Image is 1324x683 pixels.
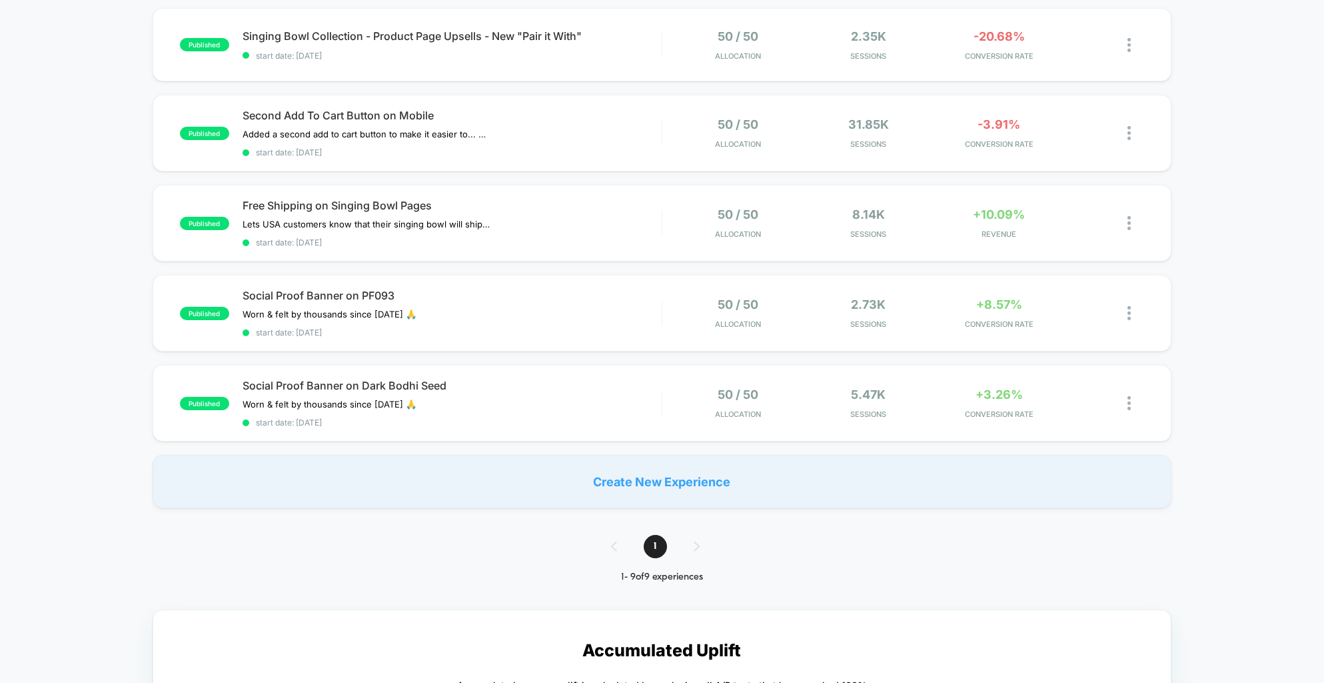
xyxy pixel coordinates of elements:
[243,399,416,410] span: Worn & felt by thousands since [DATE] 🙏
[937,139,1061,149] span: CONVERSION RATE
[180,217,229,230] span: published
[974,29,1025,43] span: -20.68%
[180,38,229,51] span: published
[243,327,662,337] span: start date: [DATE]
[806,51,930,61] span: Sessions
[243,219,490,229] span: Lets USA customers know that their singing﻿ bowl will ship free via 2-3 day mail
[180,397,229,410] span: published
[1127,396,1131,410] img: close
[937,410,1061,419] span: CONVERSION RATE
[851,388,886,402] span: 5.47k
[806,319,930,329] span: Sessions
[976,388,1023,402] span: +3.26%
[937,319,1061,329] span: CONVERSION RATE
[852,207,885,221] span: 8.14k
[978,117,1020,131] span: -3.91%
[937,229,1061,239] span: REVENUE
[644,535,667,558] span: 1
[1127,216,1131,230] img: close
[973,207,1025,221] span: +10.09%
[243,309,416,319] span: Worn & felt by thousands since [DATE] 🙏
[180,307,229,320] span: published
[1127,126,1131,140] img: close
[715,51,761,61] span: Allocation
[848,117,889,131] span: 31.85k
[243,147,662,157] span: start date: [DATE]
[718,207,758,221] span: 50 / 50
[243,237,662,247] span: start date: [DATE]
[718,388,758,402] span: 50 / 50
[243,289,662,302] span: Social Proof Banner on PF093
[806,229,930,239] span: Sessions
[243,379,662,392] span: Social Proof Banner on Dark Bodhi Seed
[715,229,761,239] span: Allocation
[718,29,758,43] span: 50 / 50
[243,418,662,428] span: start date: [DATE]
[598,572,726,583] div: 1 - 9 of 9 experiences
[243,51,662,61] span: start date: [DATE]
[715,410,761,419] span: Allocation
[153,455,1172,508] div: Create New Experience
[806,410,930,419] span: Sessions
[851,297,886,311] span: 2.73k
[243,199,662,212] span: Free Shipping on Singing Bowl Pages
[851,29,886,43] span: 2.35k
[976,297,1022,311] span: +8.57%
[243,29,662,43] span: Singing Bowl Collection - Product Page Upsells - New "Pair it With"
[715,319,761,329] span: Allocation
[806,139,930,149] span: Sessions
[937,51,1061,61] span: CONVERSION RATE
[180,127,229,140] span: published
[243,109,662,122] span: Second Add To Cart Button on Mobile
[1127,306,1131,320] img: close
[715,139,761,149] span: Allocation
[243,129,490,139] span: Added a second add to cart button to make it easier to... add to cart... after scrolling the desc...
[718,117,758,131] span: 50 / 50
[718,297,758,311] span: 50 / 50
[582,640,741,660] p: Accumulated Uplift
[1127,38,1131,52] img: close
